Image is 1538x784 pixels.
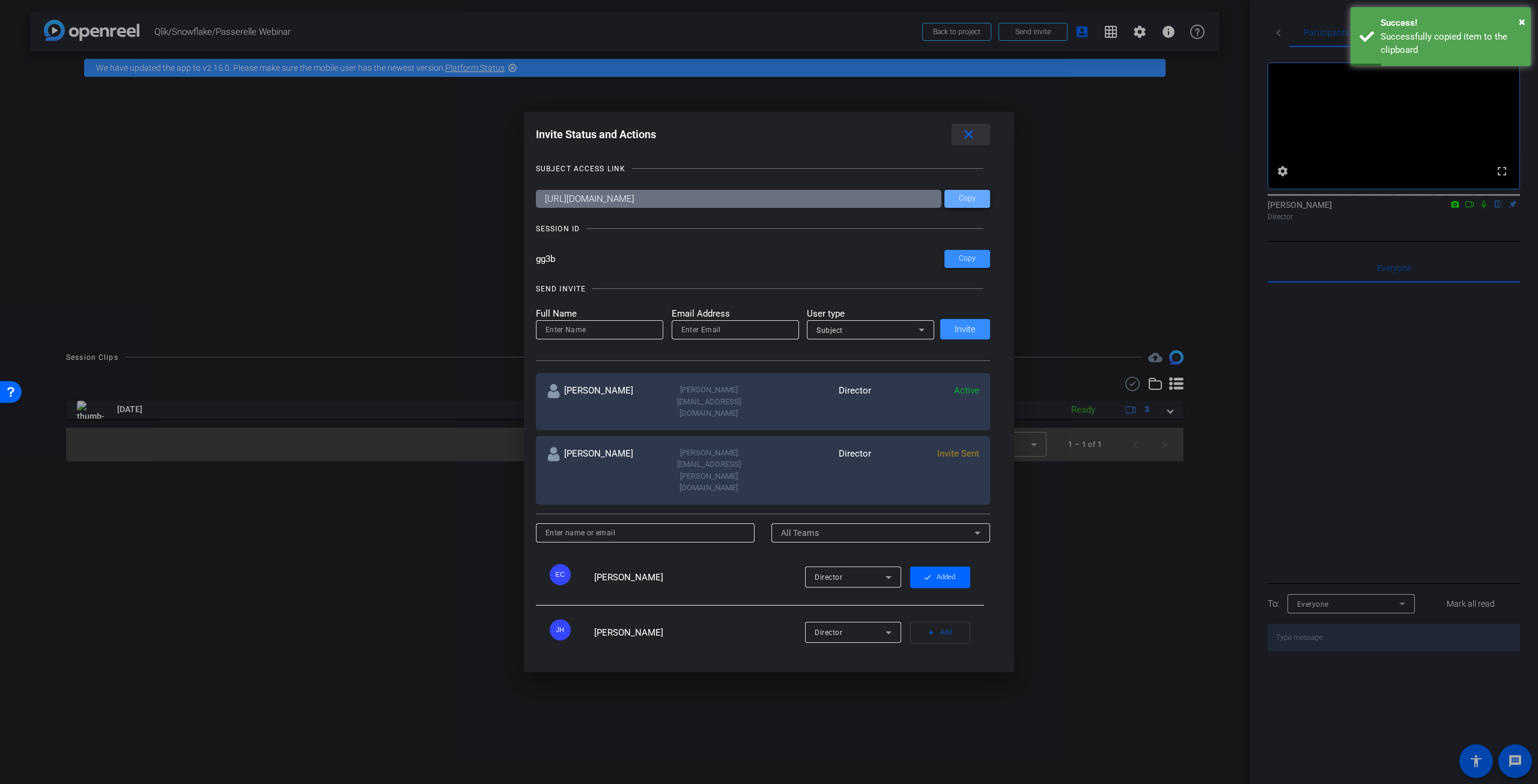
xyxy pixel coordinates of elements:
[594,627,663,638] span: [PERSON_NAME]
[923,573,932,582] mat-icon: check
[536,124,991,145] div: Invite Status and Actions
[927,628,935,637] mat-icon: add
[546,323,654,337] input: Enter Name
[807,307,934,321] mat-label: User type
[681,323,789,337] input: Enter Email
[536,163,625,175] div: SUBJECT ACCESS LINK
[944,190,990,208] button: Copy
[550,619,591,640] ngx-avatar: Jason Hiner
[959,194,976,203] span: Copy
[937,448,979,459] span: Invite Sent
[536,307,663,321] mat-label: Full Name
[1381,30,1522,57] div: Successfully copied item to the clipboard
[550,619,571,640] div: JH
[781,528,819,538] span: All Teams
[536,223,991,235] openreel-title-line: SESSION ID
[959,254,976,263] span: Copy
[815,628,842,637] span: Director
[547,384,655,419] div: [PERSON_NAME]
[815,573,842,582] span: Director
[536,223,580,235] div: SESSION ID
[954,385,979,396] span: Active
[763,447,871,494] div: Director
[1381,16,1522,30] div: Success!
[910,622,970,643] button: Add
[1519,13,1525,31] button: Close
[536,163,991,175] openreel-title-line: SUBJECT ACCESS LINK
[961,127,976,142] mat-icon: close
[550,564,591,585] ngx-avatar: Elena Cullen
[536,283,991,295] openreel-title-line: SEND INVITE
[546,526,746,540] input: Enter name or email
[594,572,663,583] span: [PERSON_NAME]
[1519,14,1525,29] span: ×
[937,568,955,586] span: Added
[655,384,763,419] div: [PERSON_NAME][EMAIL_ADDRESS][DOMAIN_NAME]
[940,624,952,641] span: Add
[672,307,799,321] mat-label: Email Address
[944,250,990,268] button: Copy
[763,384,871,419] div: Director
[816,326,843,335] span: Subject
[550,564,571,585] div: EC
[536,283,586,295] div: SEND INVITE
[655,447,763,494] div: [PERSON_NAME][EMAIL_ADDRESS][PERSON_NAME][DOMAIN_NAME]
[910,567,970,588] button: Added
[547,447,655,494] div: [PERSON_NAME]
